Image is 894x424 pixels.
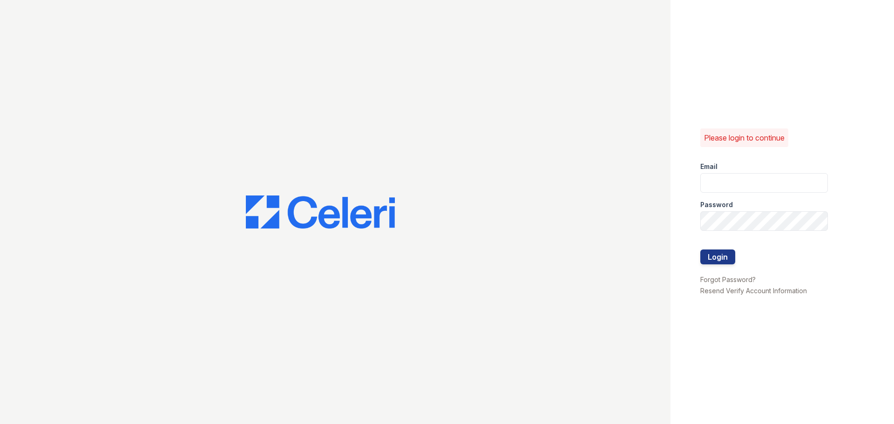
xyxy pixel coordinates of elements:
a: Forgot Password? [700,276,756,283]
p: Please login to continue [704,132,785,143]
label: Password [700,200,733,209]
img: CE_Logo_Blue-a8612792a0a2168367f1c8372b55b34899dd931a85d93a1a3d3e32e68fde9ad4.png [246,195,395,229]
a: Resend Verify Account Information [700,287,807,295]
label: Email [700,162,718,171]
button: Login [700,249,735,264]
